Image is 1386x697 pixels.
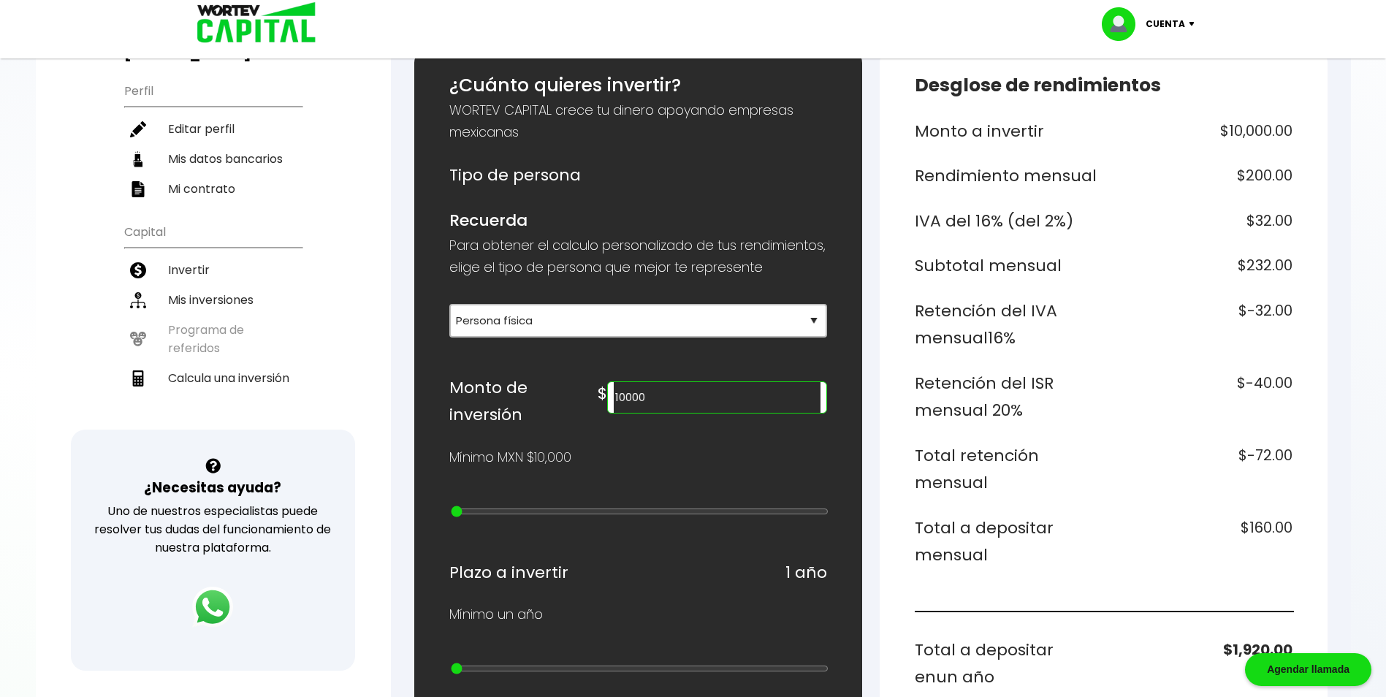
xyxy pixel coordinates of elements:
[1109,514,1292,569] h6: $160.00
[1146,13,1185,35] p: Cuenta
[449,207,827,235] h6: Recuerda
[1109,207,1292,235] h6: $32.00
[915,297,1098,352] h6: Retención del IVA mensual 16%
[449,374,598,429] h6: Monto de inversión
[124,255,302,285] a: Invertir
[124,216,302,430] ul: Capital
[915,514,1098,569] h6: Total a depositar mensual
[449,72,827,99] h5: ¿Cuánto quieres invertir?
[90,502,336,557] p: Uno de nuestros especialistas puede resolver tus dudas del funcionamiento de nuestra plataforma.
[915,72,1292,99] h5: Desglose de rendimientos
[1109,370,1292,424] h6: $-40.00
[124,174,302,204] a: Mi contrato
[124,75,302,204] ul: Perfil
[1102,7,1146,41] img: profile-image
[124,114,302,144] a: Editar perfil
[915,442,1098,497] h6: Total retención mensual
[1109,162,1292,190] h6: $200.00
[1109,252,1292,280] h6: $232.00
[1109,636,1292,691] h6: $1,920.00
[1109,442,1292,497] h6: $-72.00
[598,380,607,408] h6: $
[130,121,146,137] img: editar-icon.952d3147.svg
[449,161,827,189] h6: Tipo de persona
[1109,297,1292,352] h6: $-32.00
[915,252,1098,280] h6: Subtotal mensual
[1109,118,1292,145] h6: $10,000.00
[915,162,1098,190] h6: Rendimiento mensual
[130,151,146,167] img: datos-icon.10cf9172.svg
[124,285,302,315] a: Mis inversiones
[130,262,146,278] img: invertir-icon.b3b967d7.svg
[915,636,1098,691] h6: Total a depositar en un año
[785,559,827,587] h6: 1 año
[130,292,146,308] img: inversiones-icon.6695dc30.svg
[449,446,571,468] p: Mínimo MXN $10,000
[449,559,568,587] h6: Plazo a invertir
[144,477,281,498] h3: ¿Necesitas ayuda?
[192,587,233,628] img: logos_whatsapp-icon.242b2217.svg
[124,363,302,393] a: Calcula una inversión
[1185,22,1205,26] img: icon-down
[124,144,302,174] a: Mis datos bancarios
[915,118,1098,145] h6: Monto a invertir
[124,26,302,63] h3: Buen día,
[915,207,1098,235] h6: IVA del 16% (del 2%)
[449,235,827,278] p: Para obtener el calculo personalizado de tus rendimientos, elige el tipo de persona que mejor te ...
[449,603,543,625] p: Mínimo un año
[130,370,146,386] img: calculadora-icon.17d418c4.svg
[915,370,1098,424] h6: Retención del ISR mensual 20%
[1245,653,1371,686] div: Agendar llamada
[130,181,146,197] img: contrato-icon.f2db500c.svg
[449,99,827,143] p: WORTEV CAPITAL crece tu dinero apoyando empresas mexicanas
